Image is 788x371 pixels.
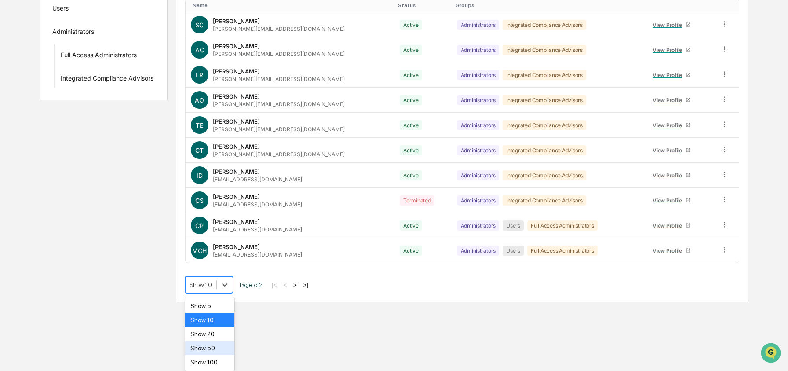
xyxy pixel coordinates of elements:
div: [EMAIL_ADDRESS][DOMAIN_NAME] [213,226,302,233]
div: Full Access Administrators [527,246,598,256]
a: View Profile [649,194,695,207]
div: View Profile [653,172,686,179]
div: Active [400,120,422,130]
a: View Profile [649,118,695,132]
div: 🗄️ [64,112,71,119]
a: 🖐️Preclearance [5,107,60,123]
div: Users [503,246,524,256]
div: View Profile [653,122,686,129]
div: Administrators [457,70,500,80]
div: We're available if you need us! [30,76,111,83]
span: AC [195,46,204,54]
button: Start new chat [150,70,160,81]
div: Active [400,145,422,155]
div: Administrators [457,195,500,206]
div: View Profile [653,247,686,254]
div: Administrators [457,20,500,30]
div: [PERSON_NAME][EMAIL_ADDRESS][DOMAIN_NAME] [213,101,345,107]
div: Full Access Administrators [527,220,598,231]
div: [PERSON_NAME] [213,143,260,150]
a: View Profile [649,143,695,157]
div: Integrated Compliance Advisors [503,70,586,80]
button: < [281,281,289,289]
span: Data Lookup [18,128,55,136]
span: CS [195,197,204,204]
span: SC [195,21,204,29]
button: > [291,281,299,289]
div: Terminated [400,195,434,206]
div: View Profile [653,222,686,229]
a: View Profile [649,18,695,32]
a: View Profile [649,93,695,107]
div: Integrated Compliance Advisors [503,95,586,105]
div: Administrators [457,145,500,155]
div: [PERSON_NAME] [213,118,260,125]
a: View Profile [649,219,695,232]
div: Show 20 [185,327,235,341]
div: Show 5 [185,299,235,313]
div: [EMAIL_ADDRESS][DOMAIN_NAME] [213,201,302,208]
span: LR [196,71,203,79]
div: [PERSON_NAME] [213,68,260,75]
div: [PERSON_NAME] [213,168,260,175]
div: Active [400,70,422,80]
div: Toggle SortBy [647,2,712,8]
div: Active [400,20,422,30]
div: Administrators [52,28,94,38]
div: Administrators [457,170,500,180]
a: View Profile [649,244,695,257]
div: Toggle SortBy [722,2,735,8]
span: Page 1 of 2 [240,281,263,288]
div: Integrated Compliance Advisors [503,20,586,30]
span: AO [195,96,204,104]
span: ID [197,172,203,179]
span: Preclearance [18,111,57,120]
div: [PERSON_NAME] [213,243,260,250]
button: >| [301,281,311,289]
a: 🗄️Attestations [60,107,113,123]
div: Show 10 [185,313,235,327]
a: View Profile [649,68,695,82]
div: [PERSON_NAME][EMAIL_ADDRESS][DOMAIN_NAME] [213,51,345,57]
div: Active [400,45,422,55]
div: Integrated Compliance Advisors [503,45,586,55]
div: Full Access Administrators [61,51,137,62]
span: MCH [192,247,207,254]
div: [PERSON_NAME] [213,43,260,50]
div: View Profile [653,22,686,28]
div: [PERSON_NAME] [213,18,260,25]
a: Powered byPylon [62,149,106,156]
span: Pylon [88,149,106,156]
div: 🔎 [9,129,16,136]
div: View Profile [653,72,686,78]
div: Active [400,246,422,256]
span: CP [195,222,204,229]
div: View Profile [653,47,686,53]
div: View Profile [653,147,686,154]
button: |< [269,281,279,289]
div: 🖐️ [9,112,16,119]
div: Integrated Compliance Advisors [503,170,586,180]
div: Integrated Compliance Advisors [503,195,586,206]
div: Active [400,170,422,180]
div: [PERSON_NAME][EMAIL_ADDRESS][DOMAIN_NAME] [213,126,345,132]
div: Active [400,220,422,231]
div: Users [503,220,524,231]
div: [PERSON_NAME][EMAIL_ADDRESS][DOMAIN_NAME] [213,76,345,82]
div: Start new chat [30,67,144,76]
span: TE [196,121,203,129]
span: CT [195,147,204,154]
span: Attestations [73,111,109,120]
img: 1746055101610-c473b297-6a78-478c-a979-82029cc54cd1 [9,67,25,83]
div: Integrated Compliance Advisors [503,120,586,130]
div: Administrators [457,246,500,256]
div: [PERSON_NAME] [213,93,260,100]
a: View Profile [649,169,695,182]
div: Administrators [457,120,500,130]
a: 🔎Data Lookup [5,124,59,140]
div: Integrated Compliance Advisors [503,145,586,155]
div: [EMAIL_ADDRESS][DOMAIN_NAME] [213,176,302,183]
div: Administrators [457,95,500,105]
